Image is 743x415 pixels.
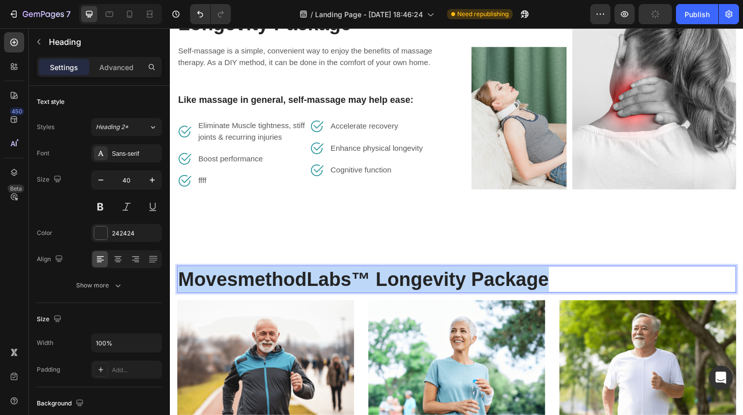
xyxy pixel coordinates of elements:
[676,4,718,24] button: Publish
[709,366,733,390] div: Open Intercom Messenger
[37,149,49,158] div: Font
[311,9,313,20] span: /
[112,366,159,375] div: Add...
[37,228,52,238] div: Color
[37,253,65,266] div: Align
[37,313,64,326] div: Size
[9,252,596,278] p: MovesmethodLabs™ Longevity Package
[96,123,129,132] span: Heading 2*
[190,4,231,24] div: Undo/Redo
[37,173,64,187] div: Size
[66,8,71,20] p: 7
[170,28,743,415] iframe: Design area
[91,118,162,136] button: Heading 2*
[76,280,123,290] div: Show more
[92,334,161,352] input: Auto
[8,185,24,193] div: Beta
[37,397,86,410] div: Background
[37,276,162,294] button: Show more
[37,338,53,347] div: Width
[10,107,24,115] div: 450
[50,62,78,73] p: Settings
[49,36,158,48] p: Heading
[37,123,54,132] div: Styles
[37,97,65,106] div: Text style
[315,9,423,20] span: Landing Page - [DATE] 18:46:24
[112,229,159,238] div: 242424
[112,149,159,158] div: Sans-serif
[457,10,509,19] span: Need republishing
[8,251,597,279] h2: Rich Text Editor. Editing area: main
[99,62,134,73] p: Advanced
[37,365,60,374] div: Padding
[4,4,75,24] button: 7
[685,9,710,20] div: Publish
